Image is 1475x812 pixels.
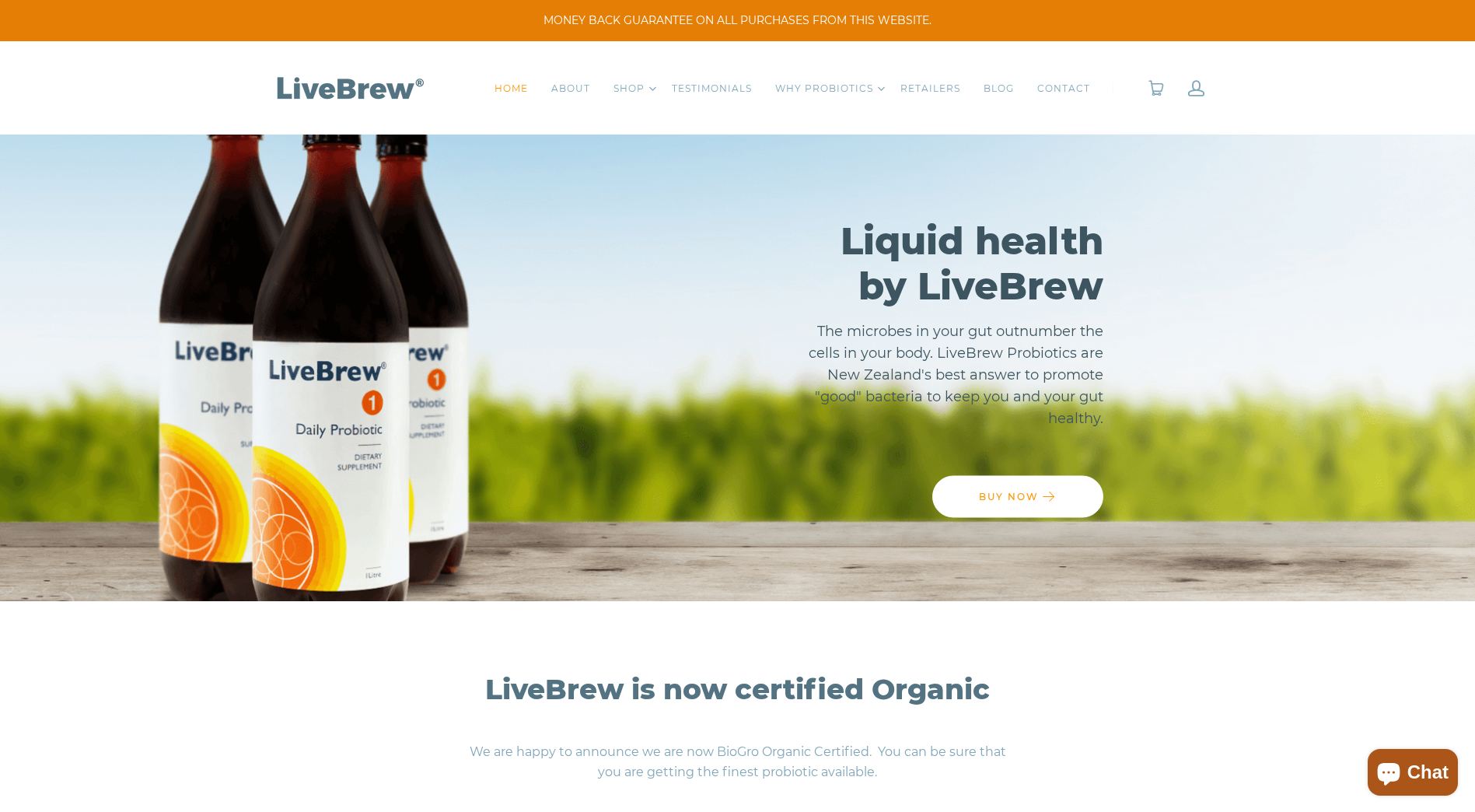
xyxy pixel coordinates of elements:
[466,730,1010,794] p: We are happy to announce we are now BioGro Organic Certified. You can be sure that you are gettin...
[551,81,590,96] a: ABOUT
[672,81,752,96] a: TESTIMONIALS
[1363,749,1463,800] inbox-online-store-chat: Shopify online store chat
[271,74,427,101] img: LiveBrew
[792,320,1103,429] p: The microbes in your gut outnumber the cells in your body. LiveBrew Probiotics are New Zealand's ...
[495,81,528,96] a: HOME
[979,491,1039,502] span: BUY NOW
[932,476,1103,518] a: BUY NOW
[23,12,1452,29] span: MONEY BACK GUARANTEE ON ALL PURCHASES FROM THIS WEBSITE.
[984,81,1014,96] a: BLOG
[1037,81,1090,96] a: CONTACT
[466,671,1010,707] h2: LiveBrew is now certified Organic
[900,81,960,96] a: RETAILERS
[775,81,873,96] a: WHY PROBIOTICS
[613,81,645,96] a: SHOP
[792,219,1103,309] h2: Liquid health by LiveBrew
